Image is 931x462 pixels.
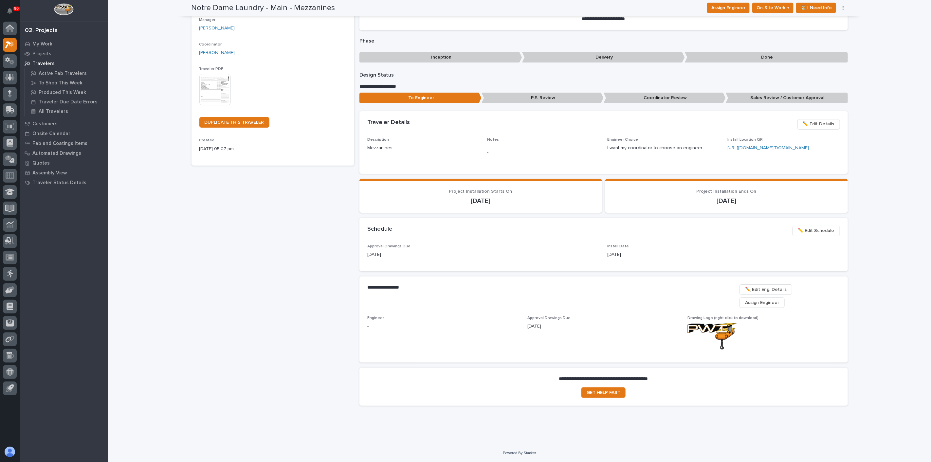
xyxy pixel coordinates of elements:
p: P.E. Review [482,93,604,103]
button: ⏳ I Need Info [796,3,836,13]
a: [PERSON_NAME] [199,49,235,56]
div: 02. Projects [25,27,58,34]
a: Active Fab Travelers [25,69,108,78]
p: Onsite Calendar [32,131,70,137]
a: GET HELP FAST [581,387,626,398]
a: Assembly View [20,168,108,178]
a: Onsite Calendar [20,129,108,138]
span: Assign Engineer [745,299,779,307]
p: Active Fab Travelers [39,71,87,77]
span: Project Installation Ends On [697,189,757,194]
span: GET HELP FAST [587,390,620,395]
a: My Work [20,39,108,49]
span: Traveler PDF [199,67,224,71]
p: 90 [14,6,19,11]
p: Produced This Week [39,90,86,96]
p: Sales Review / Customer Approval [726,93,848,103]
a: Quotes [20,158,108,168]
p: Mezzanines [367,145,480,151]
span: Coordinator [199,43,222,46]
p: Fab and Coatings Items [32,141,87,147]
p: Projects [32,51,51,57]
p: Customers [32,121,58,127]
p: - [487,149,600,156]
span: Approval Drawings Due [367,244,411,248]
a: Fab and Coatings Items [20,138,108,148]
span: ✏️ Edit Eng. Details [745,286,787,293]
p: All Travelers [39,109,68,115]
h2: Notre Dame Laundry - Main - Mezzanines [192,3,335,13]
a: Traveler Status Details [20,178,108,187]
span: On-Site Work → [757,4,789,12]
a: [URL][DOMAIN_NAME][DOMAIN_NAME] [728,146,809,150]
p: Quotes [32,160,50,166]
p: Coordinator Review [604,93,726,103]
span: Manager [199,18,216,22]
span: ✏️ Edit Details [803,120,834,128]
span: Install Date [608,244,629,248]
p: Phase [359,38,848,44]
span: Notes [487,138,499,142]
a: DUPLICATE THIS TRAVELER [199,117,269,128]
h2: Traveler Details [367,119,410,126]
span: Engineer Choice [608,138,638,142]
p: Assembly View [32,170,67,176]
p: - [367,323,520,330]
a: [PERSON_NAME] [199,25,235,32]
p: Automated Drawings [32,151,81,156]
span: DUPLICATE THIS TRAVELER [205,120,264,125]
div: Notifications90 [8,8,17,18]
p: [DATE] [608,251,840,258]
p: [DATE] 05:07 pm [199,146,346,152]
a: Travelers [20,59,108,68]
span: Approval Drawings Due [527,316,571,320]
a: Powered By Stacker [503,451,536,455]
a: Projects [20,49,108,59]
p: To Engineer [359,93,482,103]
span: Drawing Logo (right click to download) [687,316,758,320]
p: Traveler Status Details [32,180,86,186]
button: ✏️ Edit Details [797,119,840,130]
p: Traveler Due Date Errors [39,99,98,105]
p: Done [685,52,848,63]
p: I want my coordinator to choose an engineer [608,145,720,151]
span: Engineer [367,316,384,320]
h2: Schedule [367,226,392,233]
p: My Work [32,41,52,47]
button: Notifications [3,4,17,18]
span: Project Installation Starts On [449,189,512,194]
p: Travelers [32,61,55,67]
a: Automated Drawings [20,148,108,158]
img: KMn0arEbi3rEtPadmu9L4T_z2WKmo1-YsXnsdujd948 [687,323,737,349]
span: Install Location QR [728,138,763,142]
span: Description [367,138,389,142]
p: [DATE] [527,323,680,330]
a: All Travelers [25,107,108,116]
span: ✏️ Edit Schedule [798,227,834,235]
p: To Shop This Week [39,80,82,86]
button: Assign Engineer [739,297,785,308]
a: Customers [20,119,108,129]
a: Traveler Due Date Errors [25,97,108,106]
span: ⏳ I Need Info [800,4,832,12]
span: Assign Engineer [711,4,745,12]
button: users-avatar [3,445,17,459]
button: Assign Engineer [707,3,750,13]
button: On-Site Work → [752,3,794,13]
p: Inception [359,52,522,63]
button: ✏️ Edit Schedule [793,226,840,236]
a: To Shop This Week [25,78,108,87]
a: Produced This Week [25,88,108,97]
p: [DATE] [613,197,840,205]
p: Design Status [359,72,848,78]
button: ✏️ Edit Eng. Details [739,284,792,295]
p: [DATE] [367,197,594,205]
span: Created [199,138,215,142]
p: Delivery [522,52,685,63]
p: [DATE] [367,251,600,258]
img: Workspace Logo [54,3,73,15]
